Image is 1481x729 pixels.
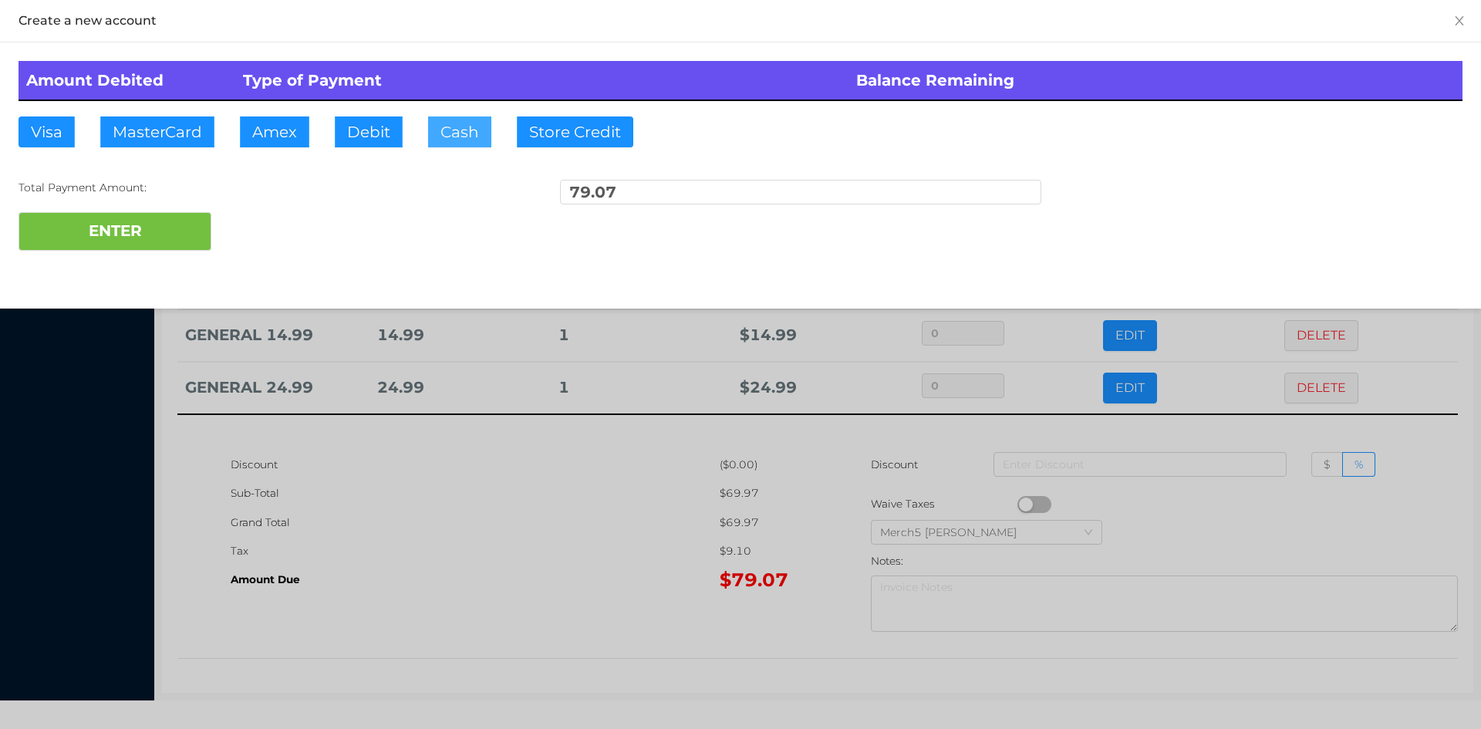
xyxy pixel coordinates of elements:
div: Total Payment Amount: [19,180,500,196]
button: Debit [335,116,403,147]
button: ENTER [19,212,211,251]
i: icon: close [1453,15,1466,27]
button: MasterCard [100,116,214,147]
button: Cash [428,116,491,147]
button: Visa [19,116,75,147]
th: Amount Debited [19,61,235,100]
button: Amex [240,116,309,147]
th: Balance Remaining [848,61,1462,100]
div: Create a new account [19,12,1462,29]
th: Type of Payment [235,61,849,100]
button: Store Credit [517,116,633,147]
